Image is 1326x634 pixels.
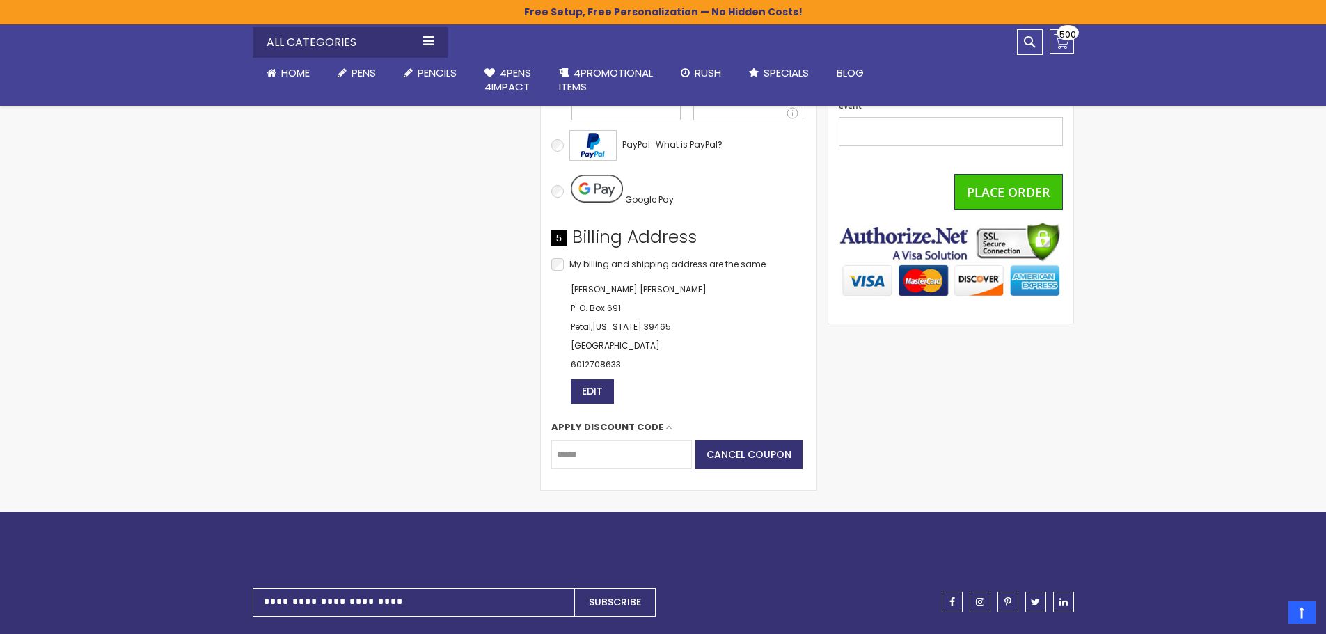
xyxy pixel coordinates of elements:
[253,58,324,88] a: Home
[997,592,1018,612] a: pinterest
[707,447,791,461] span: Cancel coupon
[954,174,1063,210] button: Place Order
[418,65,457,80] span: Pencils
[970,592,990,612] a: instagram
[559,65,653,94] span: 4PROMOTIONAL ITEMS
[571,379,614,404] button: Edit
[1031,597,1040,607] span: twitter
[764,65,809,80] span: Specials
[551,421,663,434] span: Apply Discount Code
[1025,592,1046,612] a: twitter
[1059,28,1076,41] span: 500
[569,130,617,161] img: Acceptance Mark
[625,193,674,205] span: Google Pay
[551,280,806,404] div: [PERSON_NAME] [PERSON_NAME] P. O. Box 691 Petal , 39465 [GEOGRAPHIC_DATA]
[551,225,806,256] div: Billing Address
[545,58,667,103] a: 4PROMOTIONALITEMS
[656,138,723,150] span: What is PayPal?
[571,175,623,203] img: Pay with Google Pay
[592,321,642,333] span: [US_STATE]
[967,184,1050,200] span: Place Order
[324,58,390,88] a: Pens
[656,136,723,153] a: What is PayPal?
[1004,597,1011,607] span: pinterest
[569,258,766,270] span: My billing and shipping address are the same
[589,595,641,609] span: Subscribe
[735,58,823,88] a: Specials
[1050,29,1074,54] a: 500
[667,58,735,88] a: Rush
[823,58,878,88] a: Blog
[390,58,471,88] a: Pencils
[253,27,448,58] div: All Categories
[484,65,531,94] span: 4Pens 4impact
[942,592,963,612] a: facebook
[471,58,545,103] a: 4Pens4impact
[352,65,376,80] span: Pens
[976,597,984,607] span: instagram
[839,88,1050,111] span: If YES, please let us know your in hands date for your event
[1288,601,1316,624] a: Top
[574,588,656,617] button: Subscribe
[622,138,650,150] span: PayPal
[1053,592,1074,612] a: linkedin
[582,384,603,398] span: Edit
[695,440,803,469] button: Cancel coupon
[571,358,621,370] a: 6012708633
[281,65,310,80] span: Home
[1059,597,1068,607] span: linkedin
[949,597,955,607] span: facebook
[837,65,864,80] span: Blog
[695,65,721,80] span: Rush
